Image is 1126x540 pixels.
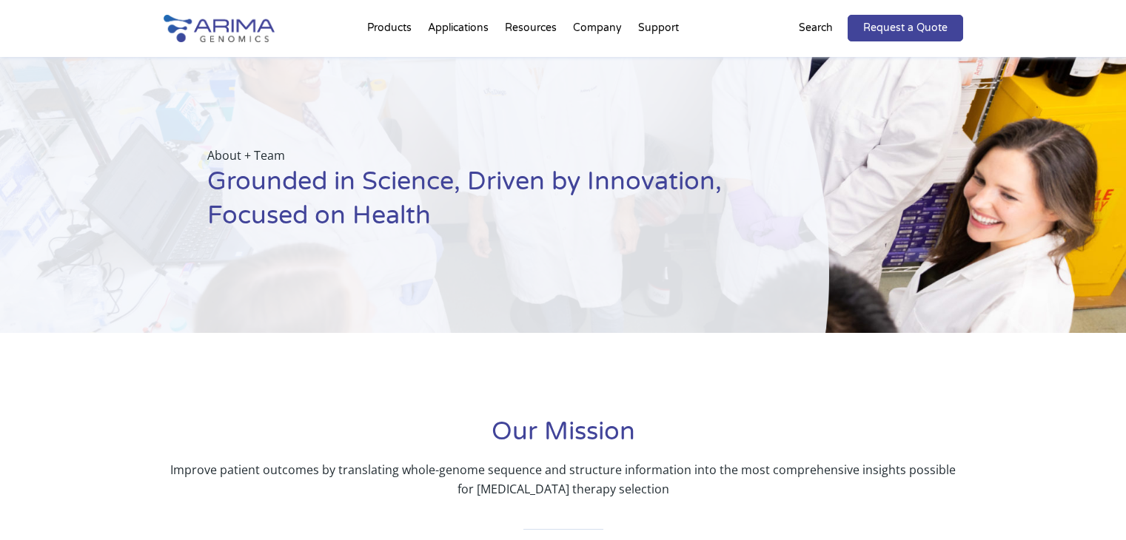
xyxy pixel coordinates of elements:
p: Improve patient outcomes by translating whole-genome sequence and structure information into the ... [164,460,963,499]
p: Search [799,18,833,38]
img: Arima-Genomics-logo [164,15,275,42]
h1: Our Mission [164,415,963,460]
a: Request a Quote [848,15,963,41]
p: About + Team [207,146,755,165]
h1: Grounded in Science, Driven by Innovation, Focused on Health [207,165,755,244]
